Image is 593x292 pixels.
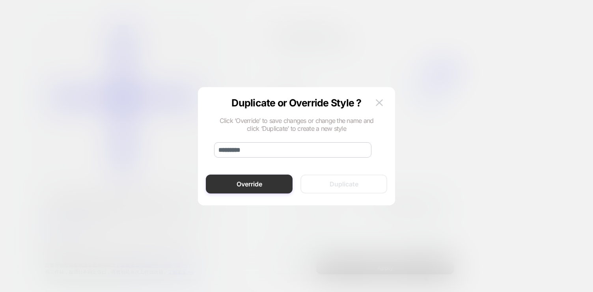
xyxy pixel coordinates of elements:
div: Click ‘Override’ to save changes or change the name and click ‘Duplicate’ to create a new style [220,117,374,132]
span: 運費計算 [118,216,137,221]
button: Duplicate [300,175,387,193]
p: Duplicate or Override Style ? [220,97,374,132]
span: 配送方式 [40,216,59,221]
button: Override [206,175,293,193]
a: 立即註冊>>> [117,237,143,243]
a: 移除 [72,152,84,160]
img: close [376,99,383,106]
span: 付款方式 [79,216,98,221]
span: 交貨日期 [1,216,20,221]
